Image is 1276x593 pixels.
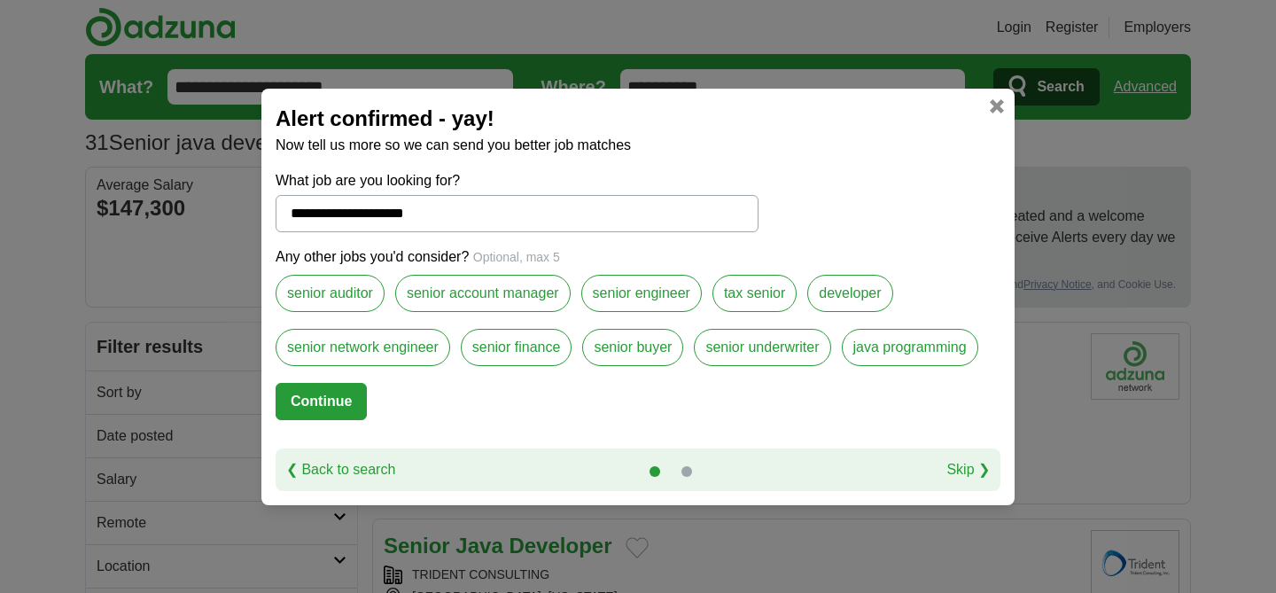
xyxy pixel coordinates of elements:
[842,329,978,366] label: java programming
[694,329,830,366] label: senior underwriter
[946,459,990,480] a: Skip ❯
[712,275,797,312] label: tax senior
[276,246,1000,268] p: Any other jobs you'd consider?
[395,275,571,312] label: senior account manager
[276,170,759,191] label: What job are you looking for?
[276,383,367,420] button: Continue
[276,103,1000,135] h2: Alert confirmed - yay!
[582,329,683,366] label: senior buyer
[473,250,560,264] span: Optional, max 5
[807,275,892,312] label: developer
[461,329,572,366] label: senior finance
[276,275,385,312] label: senior auditor
[276,135,1000,156] p: Now tell us more so we can send you better job matches
[581,275,702,312] label: senior engineer
[276,329,450,366] label: senior network engineer
[286,459,395,480] a: ❮ Back to search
